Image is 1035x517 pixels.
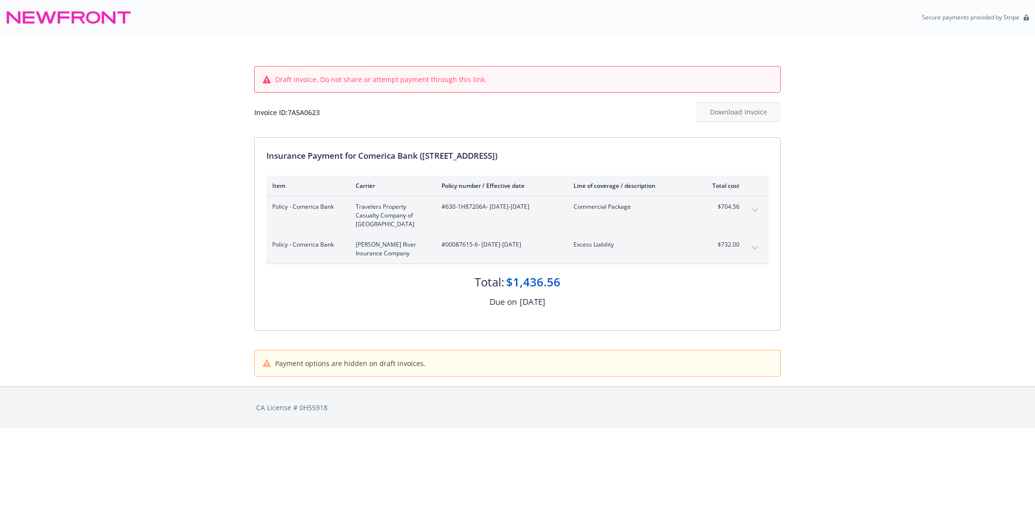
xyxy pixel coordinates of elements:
[703,182,739,190] div: Total cost
[442,240,558,249] span: #00087615-6 - [DATE]-[DATE]
[275,74,487,84] span: Draft invoice. Do not share or attempt payment through this link.
[442,182,558,190] div: Policy number / Effective date
[574,240,688,249] span: Excess Liability
[747,202,763,218] button: expand content
[254,107,320,117] div: Invoice ID: 7A5A0623
[703,202,739,211] span: $704.56
[266,234,769,264] div: Policy - Comerica Bank[PERSON_NAME] River Insurance Company#00087615-6- [DATE]-[DATE]Excess Liabi...
[520,296,545,308] div: [DATE]
[356,202,426,229] span: Travelers Property Casualty Company of [GEOGRAPHIC_DATA]
[356,240,426,258] span: [PERSON_NAME] River Insurance Company
[356,182,426,190] div: Carrier
[475,274,504,290] div: Total:
[574,202,688,211] span: Commercial Package
[272,240,340,249] span: Policy - Comerica Bank
[272,202,340,211] span: Policy - Comerica Bank
[506,274,560,290] div: $1,436.56
[747,240,763,256] button: expand content
[266,150,769,162] div: Insurance Payment for Comerica Bank ([STREET_ADDRESS])
[696,102,781,122] button: Download Invoice
[266,197,769,234] div: Policy - Comerica BankTravelers Property Casualty Company of [GEOGRAPHIC_DATA]#630-1H87206A- [DAT...
[275,358,426,368] span: Payment options are hidden on draft invoices.
[272,182,340,190] div: Item
[703,240,739,249] span: $732.00
[256,402,779,413] div: CA License # 0H55918
[442,202,558,211] span: #630-1H87206A - [DATE]-[DATE]
[922,13,1019,21] p: Secure payments provided by Stripe
[574,182,688,190] div: Line of coverage / description
[490,296,517,308] div: Due on
[696,103,781,121] div: Download Invoice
